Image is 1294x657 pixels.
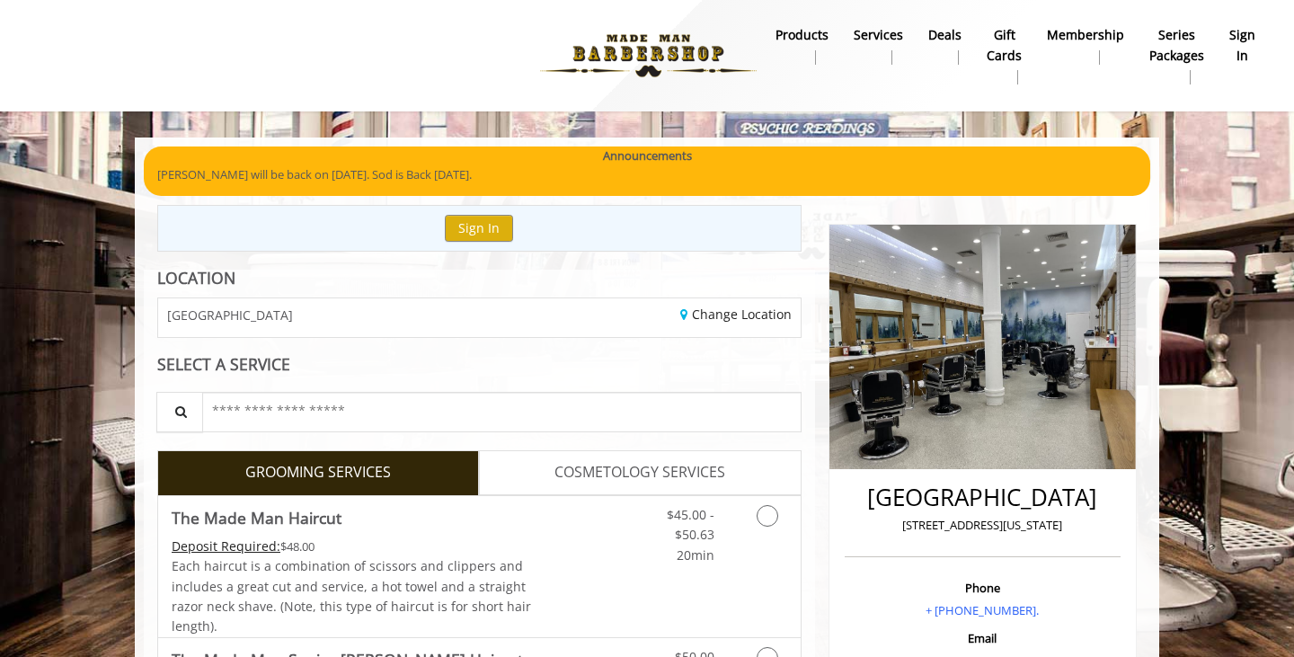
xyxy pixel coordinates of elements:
b: gift cards [987,25,1022,66]
a: ServicesServices [841,22,916,69]
a: + [PHONE_NUMBER]. [926,602,1039,618]
span: GROOMING SERVICES [245,461,391,484]
a: Change Location [680,306,792,323]
span: Each haircut is a combination of scissors and clippers and includes a great cut and service, a ho... [172,557,531,635]
img: Made Man Barbershop logo [525,6,772,105]
a: Gift cardsgift cards [974,22,1034,89]
p: [PERSON_NAME] will be back on [DATE]. Sod is Back [DATE]. [157,165,1137,184]
b: Services [854,25,903,45]
a: MembershipMembership [1034,22,1137,69]
a: Productsproducts [763,22,841,69]
span: [GEOGRAPHIC_DATA] [167,308,293,322]
h3: Phone [849,582,1116,594]
p: [STREET_ADDRESS][US_STATE] [849,516,1116,535]
b: sign in [1229,25,1255,66]
button: Sign In [445,215,513,241]
a: DealsDeals [916,22,974,69]
div: SELECT A SERVICE [157,356,802,373]
span: $45.00 - $50.63 [667,506,714,543]
b: products [776,25,829,45]
b: Deals [928,25,962,45]
span: COSMETOLOGY SERVICES [554,461,725,484]
b: The Made Man Haircut [172,505,341,530]
a: sign insign in [1217,22,1268,69]
span: 20min [677,546,714,564]
span: This service needs some Advance to be paid before we block your appointment [172,537,280,555]
a: Series packagesSeries packages [1137,22,1217,89]
b: Membership [1047,25,1124,45]
h2: [GEOGRAPHIC_DATA] [849,484,1116,511]
b: LOCATION [157,267,235,289]
h3: Email [849,632,1116,644]
div: $48.00 [172,537,533,556]
b: Series packages [1149,25,1204,66]
b: Announcements [603,146,692,165]
button: Service Search [156,392,203,432]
